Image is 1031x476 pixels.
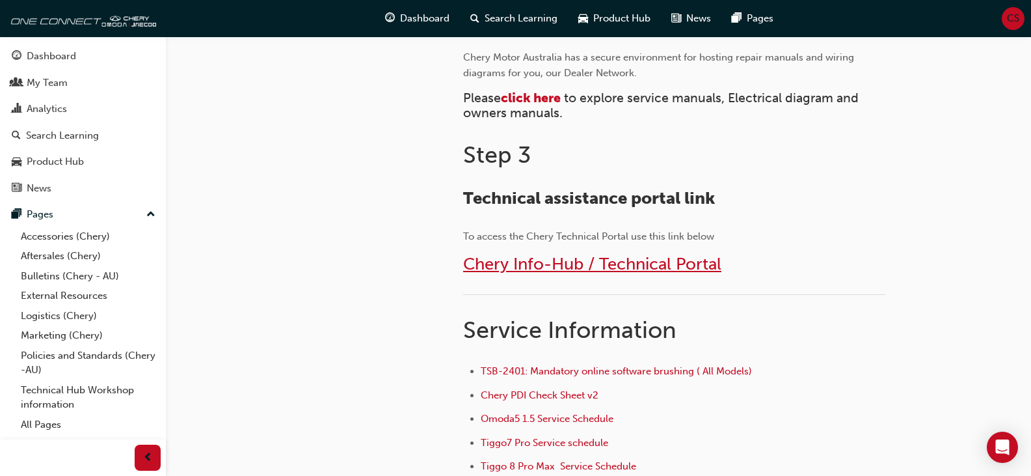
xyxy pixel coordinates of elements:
span: news-icon [671,10,681,27]
span: chart-icon [12,104,21,115]
a: All Pages [16,415,161,435]
span: search-icon [12,130,21,142]
a: search-iconSearch Learning [460,5,568,32]
a: guage-iconDashboard [375,5,460,32]
a: Aftersales (Chery) [16,246,161,266]
span: To access the Chery Technical Portal use this link below [463,231,714,242]
a: Dashboard [5,44,161,68]
a: Logistics (Chery) [16,306,161,326]
a: Bulletins (Chery - AU) [16,266,161,287]
a: Accessories (Chery) [16,227,161,247]
span: car-icon [12,156,21,168]
a: Product Hub [5,150,161,174]
span: Search Learning [485,11,557,26]
button: DashboardMy TeamAnalyticsSearch LearningProduct HubNews [5,42,161,203]
span: pages-icon [12,209,21,221]
span: Pages [747,11,773,26]
a: Marketing (Chery) [16,326,161,346]
span: pages-icon [732,10,742,27]
a: news-iconNews [661,5,721,32]
a: News [5,176,161,201]
span: news-icon [12,183,21,195]
span: CS [1007,11,1019,26]
a: Chery PDI Check Sheet v2 [481,389,598,401]
a: click here [501,91,561,105]
a: My Team [5,71,161,95]
div: Search Learning [26,128,99,143]
a: Omoda5 1.5 Service Schedule [481,413,613,425]
a: Technical Hub Workshop information [16,380,161,415]
span: Dashboard [400,11,449,26]
span: up-icon [146,206,155,223]
div: Open Intercom Messenger [987,432,1018,463]
span: Technical assistance portal link [463,188,715,208]
span: prev-icon [143,450,153,466]
span: News [686,11,711,26]
a: car-iconProduct Hub [568,5,661,32]
a: pages-iconPages [721,5,784,32]
div: Dashboard [27,49,76,64]
span: search-icon [470,10,479,27]
a: TSB-2401: Mandatory online software brushing ( All Models) [481,365,752,377]
span: car-icon [578,10,588,27]
span: Please [463,91,501,105]
div: Pages [27,207,53,222]
a: Policies and Standards (Chery -AU) [16,346,161,380]
span: people-icon [12,77,21,89]
span: to explore service manuals, Electrical diagram and owners manuals. [463,91,862,120]
div: Product Hub [27,154,84,169]
img: oneconnect [7,5,156,31]
button: Pages [5,203,161,227]
span: Product Hub [593,11,650,26]
div: Analytics [27,102,67,117]
span: Chery Motor Australia has a secure environment for hosting repair manuals and wiring diagrams for... [463,51,857,79]
div: News [27,181,51,196]
a: External Resources [16,286,161,306]
a: Analytics [5,97,161,121]
a: Tiggo7 Pro Service schedule [481,437,608,449]
a: Search Learning [5,124,161,148]
button: CS [1002,7,1024,30]
span: Step 3 [463,141,531,169]
span: guage-icon [385,10,395,27]
span: Service Information [463,316,676,344]
span: guage-icon [12,51,21,63]
a: Tiggo 8 Pro Max Service Schedule [481,460,636,472]
div: My Team [27,76,68,91]
a: Chery Info-Hub / Technical Portal [463,254,721,274]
